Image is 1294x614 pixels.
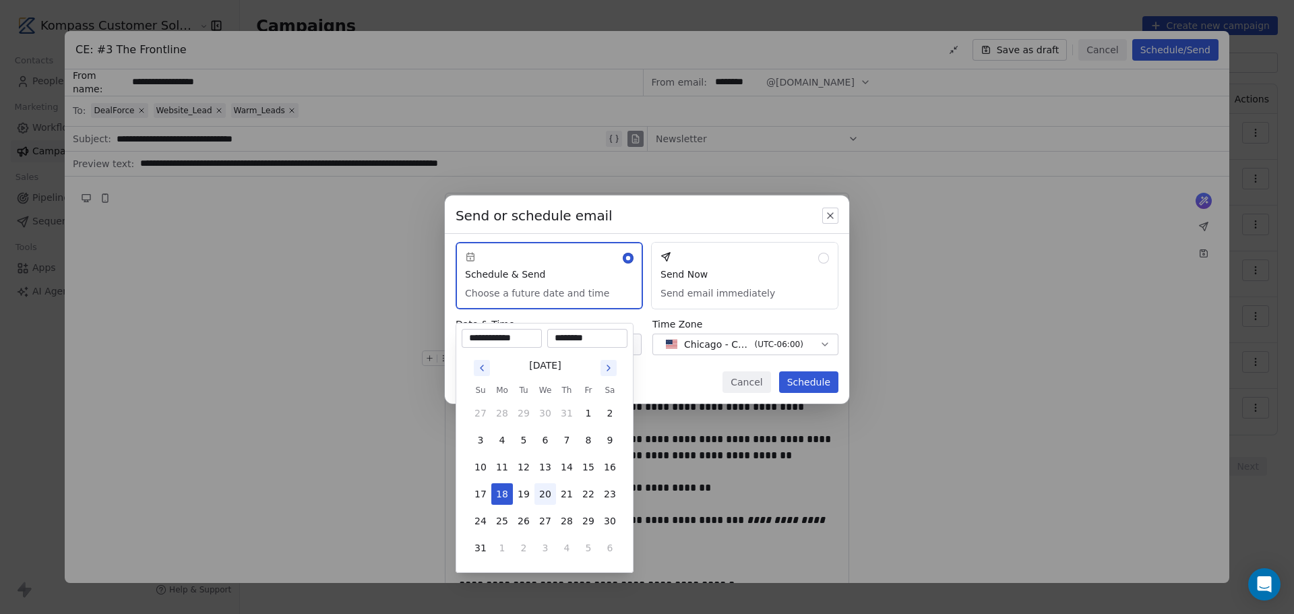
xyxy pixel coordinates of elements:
div: Keywords by Traffic [149,80,227,88]
div: [DATE] [529,359,561,373]
div: Domain Overview [51,80,121,88]
div: Domain: [DOMAIN_NAME] [35,35,148,46]
button: Go to next month [599,359,618,377]
th: Saturday [599,383,621,397]
button: 9 [599,429,621,451]
button: 3 [470,429,491,451]
button: 5 [513,429,534,451]
img: tab_domain_overview_orange.svg [36,78,47,89]
button: 1 [578,402,599,424]
button: 29 [578,510,599,532]
button: 13 [534,456,556,478]
button: 4 [491,429,513,451]
th: Sunday [470,383,491,397]
button: 18 [491,483,513,505]
button: 27 [534,510,556,532]
button: 1 [491,537,513,559]
button: 29 [513,402,534,424]
button: 5 [578,537,599,559]
button: 11 [491,456,513,478]
img: logo_orange.svg [22,22,32,32]
th: Tuesday [513,383,534,397]
img: website_grey.svg [22,35,32,46]
button: 19 [513,483,534,505]
th: Monday [491,383,513,397]
img: tab_keywords_by_traffic_grey.svg [134,78,145,89]
div: v 4.0.25 [38,22,66,32]
button: 10 [470,456,491,478]
button: 14 [556,456,578,478]
button: 15 [578,456,599,478]
button: 23 [599,483,621,505]
button: 31 [470,537,491,559]
button: 6 [534,429,556,451]
button: 25 [491,510,513,532]
button: 30 [599,510,621,532]
button: 30 [534,402,556,424]
button: 24 [470,510,491,532]
button: 3 [534,537,556,559]
button: 2 [513,537,534,559]
button: 28 [491,402,513,424]
button: 7 [556,429,578,451]
button: 6 [599,537,621,559]
button: 28 [556,510,578,532]
th: Friday [578,383,599,397]
button: 27 [470,402,491,424]
button: 22 [578,483,599,505]
button: 2 [599,402,621,424]
button: 17 [470,483,491,505]
th: Wednesday [534,383,556,397]
th: Thursday [556,383,578,397]
button: 16 [599,456,621,478]
button: 26 [513,510,534,532]
button: 21 [556,483,578,505]
button: 8 [578,429,599,451]
button: 4 [556,537,578,559]
button: Go to previous month [472,359,491,377]
button: 31 [556,402,578,424]
button: 20 [534,483,556,505]
button: 12 [513,456,534,478]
